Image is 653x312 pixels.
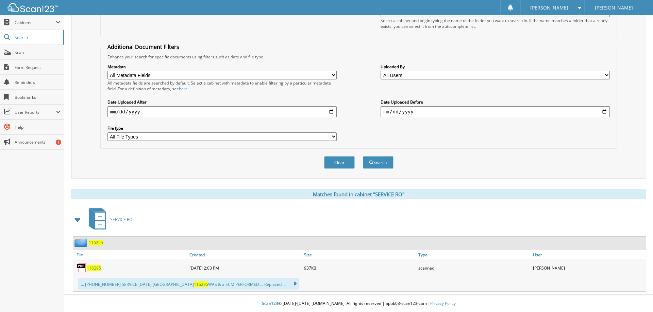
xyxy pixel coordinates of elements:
[110,217,132,222] span: SERVICE RO
[104,54,614,60] div: Enhance your search for specific documents using filters such as date and file type.
[78,278,299,290] div: ... [PHONE_NUMBER] SERVICE [DATE] [GEOGRAPHIC_DATA] WAS & a ECM PERFORMED ... Replaced ...
[15,50,61,55] span: Scan
[15,79,61,85] span: Reminders
[262,300,278,306] span: Scan123
[85,206,132,233] a: SERVICE RO
[417,250,531,259] a: Type
[15,65,61,70] span: Form Request
[107,125,337,131] label: File type
[15,124,61,130] span: Help
[430,300,456,306] a: Privacy Policy
[56,140,61,145] div: 1
[381,106,610,117] input: end
[15,20,56,25] span: Cabinets
[87,265,101,271] a: 116295
[89,240,103,245] a: 116295
[188,250,302,259] a: Created
[64,295,653,312] div: © [DATE]-[DATE] [DOMAIN_NAME]. All rights reserved | appb03-scan123-com |
[302,250,417,259] a: Size
[381,64,610,70] label: Uploaded By
[15,35,60,40] span: Search
[381,18,610,29] div: Select a cabinet and begin typing the name of the folder you want to search in. If the name match...
[417,261,531,275] div: scanned
[107,106,337,117] input: start
[7,3,58,12] img: scan123-logo-white.svg
[302,261,417,275] div: 937KB
[530,6,568,10] span: [PERSON_NAME]
[73,250,188,259] a: File
[381,99,610,105] label: Date Uploaded Before
[15,109,56,115] span: User Reports
[107,64,337,70] label: Metadata
[107,80,337,92] div: All metadata fields are searched by default. Select a cabinet with metadata to enable filtering b...
[188,261,302,275] div: [DATE] 2:03 PM
[324,156,355,169] button: Clear
[15,94,61,100] span: Bookmarks
[74,238,89,247] img: folder2.png
[531,261,646,275] div: [PERSON_NAME]
[194,281,208,287] span: 116295
[595,6,633,10] span: [PERSON_NAME]
[107,99,337,105] label: Date Uploaded After
[15,139,61,145] span: Announcements
[71,189,646,199] div: Matches found in cabinet "SERVICE RO"
[531,250,646,259] a: User
[179,86,188,92] a: here
[77,263,87,273] img: PDF.png
[363,156,394,169] button: Search
[104,43,183,51] legend: Additional Document Filters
